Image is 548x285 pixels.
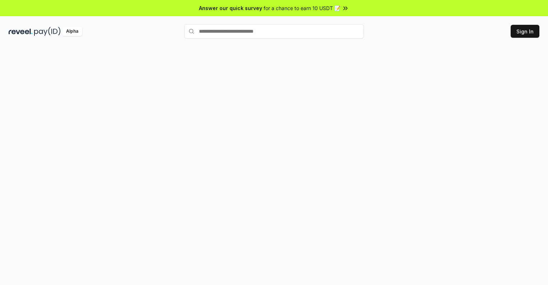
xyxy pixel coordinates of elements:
[199,4,262,12] span: Answer our quick survey
[264,4,340,12] span: for a chance to earn 10 USDT 📝
[62,27,82,36] div: Alpha
[511,25,539,38] button: Sign In
[34,27,61,36] img: pay_id
[9,27,33,36] img: reveel_dark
